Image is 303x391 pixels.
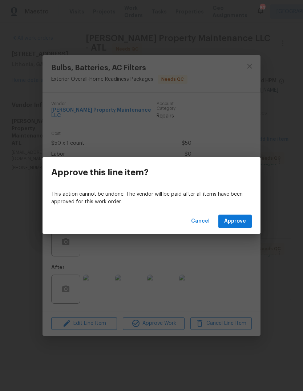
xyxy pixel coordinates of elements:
p: This action cannot be undone. The vendor will be paid after all items have been approved for this... [51,191,252,206]
button: Cancel [188,215,213,228]
button: Approve [218,215,252,228]
h3: Approve this line item? [51,167,149,177]
span: Approve [224,217,246,226]
span: Cancel [191,217,210,226]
